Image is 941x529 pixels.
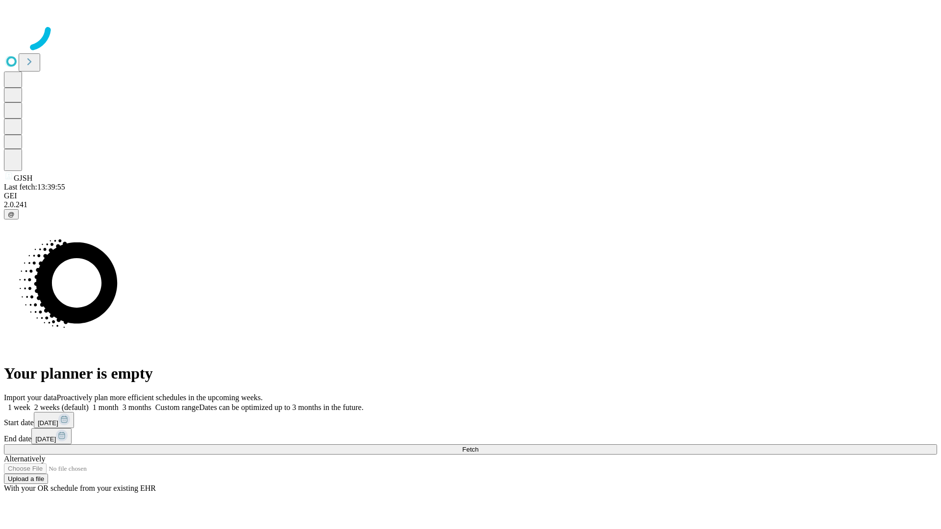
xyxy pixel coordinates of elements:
[4,444,937,455] button: Fetch
[4,209,19,219] button: @
[31,428,72,444] button: [DATE]
[34,412,74,428] button: [DATE]
[8,211,15,218] span: @
[34,403,89,411] span: 2 weeks (default)
[38,419,58,427] span: [DATE]
[35,435,56,443] span: [DATE]
[4,484,156,492] span: With your OR schedule from your existing EHR
[4,428,937,444] div: End date
[4,364,937,383] h1: Your planner is empty
[4,474,48,484] button: Upload a file
[4,455,45,463] span: Alternatively
[462,446,478,453] span: Fetch
[4,200,937,209] div: 2.0.241
[4,393,57,402] span: Import your data
[123,403,151,411] span: 3 months
[199,403,363,411] span: Dates can be optimized up to 3 months in the future.
[155,403,199,411] span: Custom range
[4,183,65,191] span: Last fetch: 13:39:55
[4,192,937,200] div: GEI
[57,393,263,402] span: Proactively plan more efficient schedules in the upcoming weeks.
[93,403,119,411] span: 1 month
[14,174,32,182] span: GJSH
[4,412,937,428] div: Start date
[8,403,30,411] span: 1 week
